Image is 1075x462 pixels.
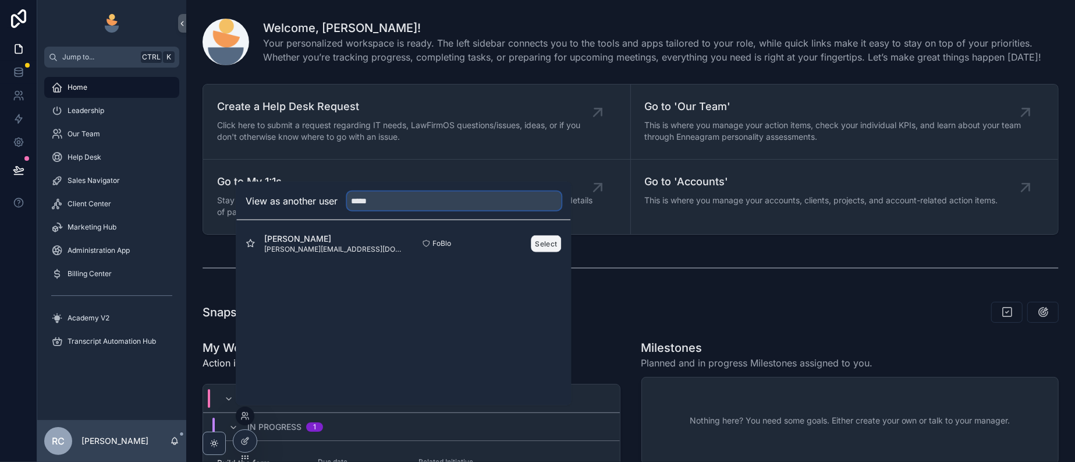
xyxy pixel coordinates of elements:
[44,193,179,214] a: Client Center
[246,194,338,208] h2: View as another user
[68,176,120,185] span: Sales Navigator
[44,170,179,191] a: Sales Navigator
[217,119,598,143] span: Click here to submit a request regarding IT needs, LawFirmOS questions/issues, ideas, or if you d...
[313,422,316,432] div: 1
[44,217,179,238] a: Marketing Hub
[44,331,179,352] a: Transcript Automation Hub
[44,308,179,329] a: Academy V2
[68,129,100,139] span: Our Team
[641,340,873,356] h1: Milestones
[631,160,1059,234] a: Go to 'Accounts'This is where you manage your accounts, clients, projects, and account-related ac...
[641,356,873,370] span: Planned and in progress Milestones assigned to you.
[203,304,261,320] h1: Snapshots
[68,83,87,92] span: Home
[645,174,998,190] span: Go to 'Accounts'
[68,246,130,255] span: Administration App
[44,100,179,121] a: Leadership
[264,233,403,245] span: [PERSON_NAME]
[44,77,179,98] a: Home
[217,195,598,218] span: Stay on top of your 1:1 meetings. Document check-ins, view upcoming sessions, and review details ...
[68,337,156,346] span: Transcript Automation Hub
[247,421,301,433] span: In Progress
[102,14,121,33] img: App logo
[432,239,451,248] span: FoBlo
[203,340,433,356] h1: My Work
[203,160,631,234] a: Go to My 1:1sStay on top of your 1:1 meetings. Document check-ins, view upcoming sessions, and re...
[264,245,403,254] span: [PERSON_NAME][EMAIL_ADDRESS][DOMAIN_NAME]
[68,223,116,232] span: Marketing Hub
[68,313,109,323] span: Academy V2
[164,52,173,62] span: K
[141,51,162,63] span: Ctrl
[68,199,111,209] span: Client Center
[81,435,148,447] p: [PERSON_NAME]
[44,147,179,168] a: Help Desk
[263,36,1059,64] span: Your personalized workspace is ready. The left sidebar connects you to the tools and apps tailore...
[68,106,104,115] span: Leadership
[44,263,179,284] a: Billing Center
[531,235,562,252] button: Select
[645,119,1026,143] span: This is where you manage your action items, check your individual KPIs, and learn about your team...
[203,84,631,160] a: Create a Help Desk RequestClick here to submit a request regarding IT needs, LawFirmOS questions/...
[263,20,1059,36] h1: Welcome, [PERSON_NAME]!
[203,356,433,370] p: Action items due [DATE], due this week, or overdue.
[645,98,1026,115] span: Go to 'Our Team'
[68,269,112,278] span: Billing Center
[52,434,65,448] span: RC
[37,68,186,369] div: scrollable content
[690,415,1010,426] span: Nothing here? You need some goals. Either create your own or talk to your manager.
[217,98,598,115] span: Create a Help Desk Request
[62,52,136,62] span: Jump to...
[44,47,179,68] button: Jump to...CtrlK
[68,153,101,162] span: Help Desk
[645,195,998,206] span: This is where you manage your accounts, clients, projects, and account-related action items.
[44,124,179,144] a: Our Team
[44,240,179,261] a: Administration App
[217,174,598,190] span: Go to My 1:1s
[631,84,1059,160] a: Go to 'Our Team'This is where you manage your action items, check your individual KPIs, and learn...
